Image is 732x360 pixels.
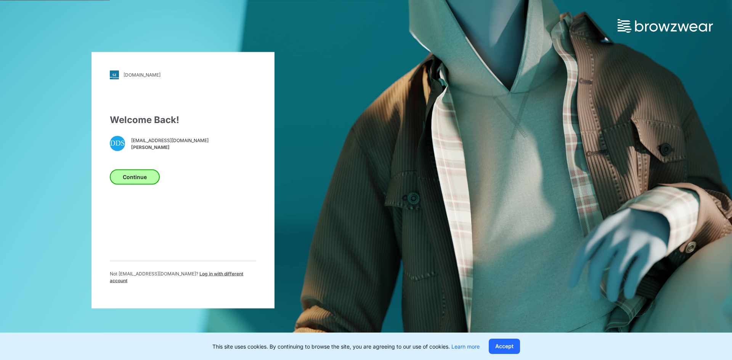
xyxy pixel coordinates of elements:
[131,137,209,144] span: [EMAIL_ADDRESS][DOMAIN_NAME]
[110,70,119,79] img: svg+xml;base64,PHN2ZyB3aWR0aD0iMjgiIGhlaWdodD0iMjgiIHZpZXdCb3g9IjAgMCAyOCAyOCIgZmlsbD0ibm9uZSIgeG...
[489,339,520,354] button: Accept
[110,169,160,184] button: Continue
[131,144,209,151] span: [PERSON_NAME]
[110,113,256,126] div: Welcome Back!
[212,342,480,350] p: This site uses cookies. By continuing to browse the site, you are agreeing to our use of cookies.
[110,270,256,284] p: Not [EMAIL_ADDRESS][DOMAIN_NAME] ?
[618,19,713,33] img: browzwear-logo.73288ffb.svg
[124,72,161,78] div: [DOMAIN_NAME]
[110,70,256,79] a: [DOMAIN_NAME]
[451,343,480,350] a: Learn more
[110,136,125,151] div: DDS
